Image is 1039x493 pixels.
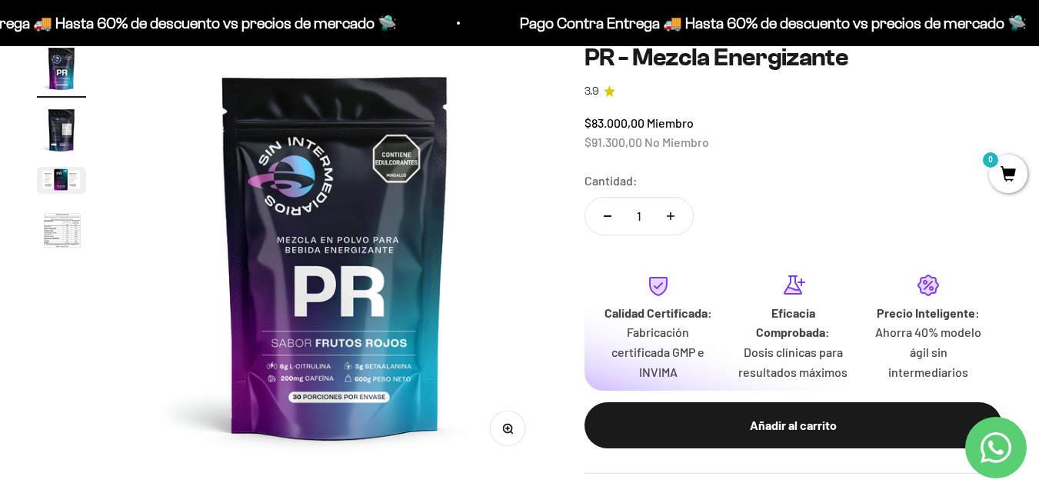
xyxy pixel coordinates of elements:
button: Ir al artículo 4 [37,206,86,261]
span: Miembro [647,115,694,130]
button: Reducir cantidad [585,198,630,235]
img: PR - Mezcla Energizante [37,105,86,155]
button: Añadir al carrito [584,402,1002,448]
span: No Miembro [644,135,709,149]
p: Ahorra 40% modelo ágil sin intermediarios [873,322,984,381]
button: Ir al artículo 2 [37,105,86,159]
span: 3.9 [584,83,599,100]
span: $91.300,00 [584,135,642,149]
button: Aumentar cantidad [648,198,693,235]
strong: Precio Inteligente: [877,305,980,320]
label: Cantidad: [584,171,638,191]
p: Dosis clínicas para resultados máximos [738,342,849,381]
strong: Eficacia Comprobada: [756,305,830,340]
strong: Calidad Certificada: [604,305,712,320]
img: PR - Mezcla Energizante [123,44,548,468]
p: Fabricación certificada GMP e INVIMA [603,322,714,381]
button: Ir al artículo 3 [37,167,86,198]
h1: PR - Mezcla Energizante [584,44,1002,71]
span: $83.000,00 [584,115,644,130]
img: PR - Mezcla Energizante [37,44,86,93]
mark: 0 [981,151,1000,169]
a: 0 [989,167,1027,184]
p: Pago Contra Entrega 🚚 Hasta 60% de descuento vs precios de mercado 🛸 [508,11,1014,35]
a: 3.93.9 de 5.0 estrellas [584,83,1002,100]
img: PR - Mezcla Energizante [37,167,86,194]
img: PR - Mezcla Energizante [37,206,86,257]
div: Añadir al carrito [615,415,971,435]
button: Ir al artículo 1 [37,44,86,98]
